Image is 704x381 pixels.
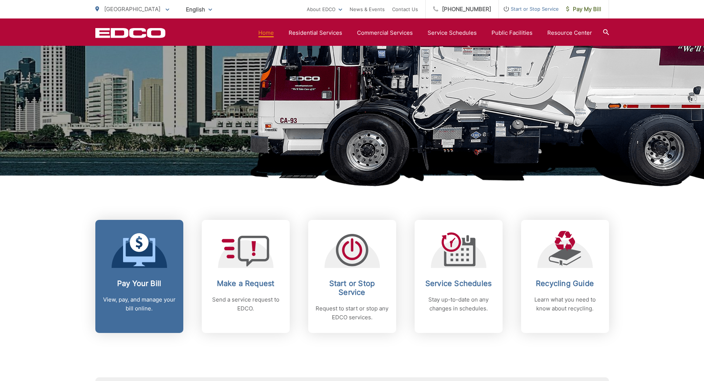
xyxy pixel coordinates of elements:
[103,295,176,313] p: View, pay, and manage your bill online.
[202,220,290,333] a: Make a Request Send a service request to EDCO.
[547,28,592,37] a: Resource Center
[492,28,533,37] a: Public Facilities
[316,304,389,322] p: Request to start or stop any EDCO services.
[422,279,495,288] h2: Service Schedules
[528,295,602,313] p: Learn what you need to know about recycling.
[422,295,495,313] p: Stay up-to-date on any changes in schedules.
[209,295,282,313] p: Send a service request to EDCO.
[350,5,385,14] a: News & Events
[95,220,183,333] a: Pay Your Bill View, pay, and manage your bill online.
[357,28,413,37] a: Commercial Services
[104,6,160,13] span: [GEOGRAPHIC_DATA]
[521,220,609,333] a: Recycling Guide Learn what you need to know about recycling.
[566,5,601,14] span: Pay My Bill
[316,279,389,297] h2: Start or Stop Service
[258,28,274,37] a: Home
[415,220,503,333] a: Service Schedules Stay up-to-date on any changes in schedules.
[180,3,218,16] span: English
[103,279,176,288] h2: Pay Your Bill
[307,5,342,14] a: About EDCO
[95,28,166,38] a: EDCD logo. Return to the homepage.
[528,279,602,288] h2: Recycling Guide
[289,28,342,37] a: Residential Services
[209,279,282,288] h2: Make a Request
[392,5,418,14] a: Contact Us
[428,28,477,37] a: Service Schedules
